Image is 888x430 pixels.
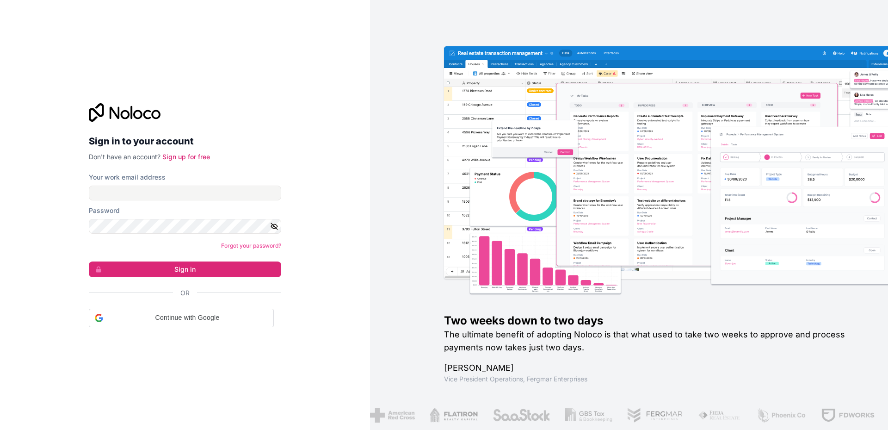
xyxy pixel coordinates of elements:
[89,153,160,161] span: Don't have an account?
[444,328,858,354] h2: The ultimate benefit of adopting Noloco is that what used to take two weeks to approve and proces...
[627,408,684,423] img: /assets/fergmar-CudnrXN5.png
[162,153,210,161] a: Sign up for free
[89,309,274,327] div: Continue with Google
[444,313,858,328] h1: Two weeks down to two days
[89,186,281,200] input: Email address
[107,313,268,323] span: Continue with Google
[430,408,478,423] img: /assets/flatiron-C8eUkumj.png
[89,173,166,182] label: Your work email address
[89,219,281,234] input: Password
[221,242,281,249] a: Forgot your password?
[756,408,806,423] img: /assets/phoenix-BREaitsQ.png
[565,408,612,423] img: /assets/gbstax-C-GtDUiK.png
[698,408,741,423] img: /assets/fiera-fwj2N5v4.png
[89,133,281,150] h2: Sign in to your account
[821,408,875,423] img: /assets/fdworks-Bi04fVtw.png
[370,408,415,423] img: /assets/american-red-cross-BAupjrZR.png
[493,408,551,423] img: /assets/saastock-C6Zbiodz.png
[89,262,281,277] button: Sign in
[444,361,858,374] h1: [PERSON_NAME]
[444,374,858,384] h1: Vice President Operations , Fergmar Enterprises
[89,206,120,215] label: Password
[180,288,190,298] span: Or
